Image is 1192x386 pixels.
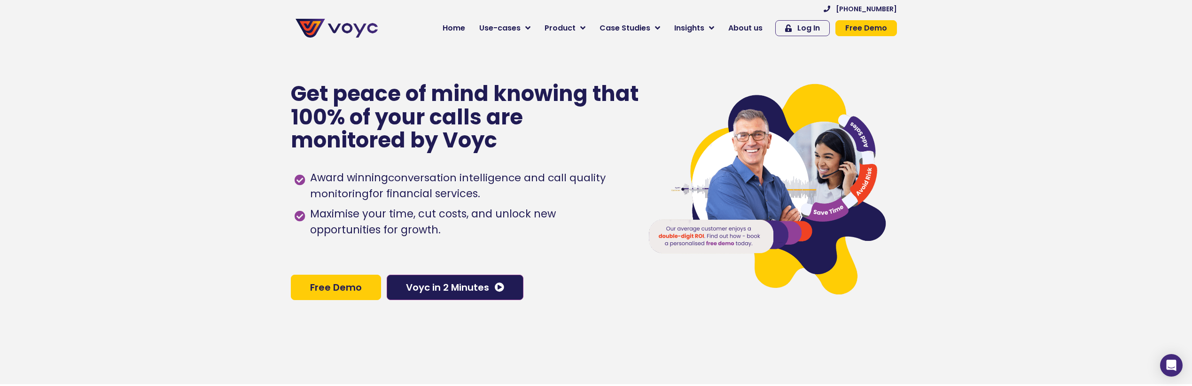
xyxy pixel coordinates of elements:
span: Job title [125,76,156,87]
span: Free Demo [310,283,362,292]
a: Free Demo [835,20,897,36]
a: Log In [775,20,830,36]
span: Insights [674,23,704,34]
div: Open Intercom Messenger [1160,354,1183,377]
span: Case Studies [600,23,650,34]
span: About us [728,23,763,34]
a: [PHONE_NUMBER] [824,6,897,12]
span: Log In [797,24,820,32]
a: Privacy Policy [194,195,238,205]
span: Voyc in 2 Minutes [406,283,489,292]
a: Voyc in 2 Minutes [387,275,523,300]
a: Insights [667,19,721,38]
a: Home [436,19,472,38]
h1: conversation intelligence and call quality monitoring [310,170,606,201]
a: Product [538,19,592,38]
span: Phone [125,38,148,48]
span: Free Demo [845,24,887,32]
span: Maximise your time, cut costs, and unlock new opportunities for growth. [308,206,629,238]
a: Free Demo [291,275,381,300]
span: Home [443,23,465,34]
img: voyc-full-logo [296,19,378,38]
a: About us [721,19,770,38]
span: Use-cases [479,23,521,34]
span: Award winning for financial services. [308,170,629,202]
span: [PHONE_NUMBER] [836,6,897,12]
a: Case Studies [592,19,667,38]
p: Get peace of mind knowing that 100% of your calls are monitored by Voyc [291,82,640,152]
a: Use-cases [472,19,538,38]
span: Product [545,23,576,34]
